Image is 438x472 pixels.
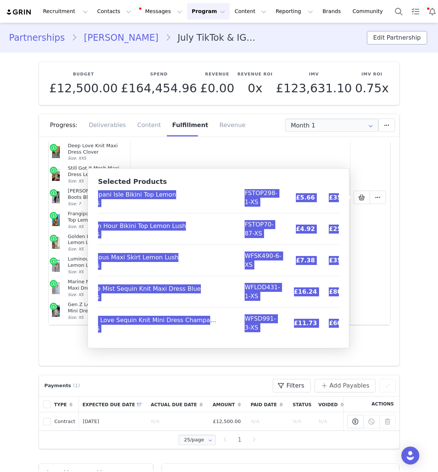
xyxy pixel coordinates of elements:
[83,114,132,136] div: Deliverables
[50,114,83,136] div: Progress:
[147,396,209,412] th: Actual Due Date
[51,396,79,412] th: Type
[296,194,315,201] span: £5.66
[68,211,127,223] div: Frangipani Isle Bikini Top Lemon
[401,447,419,465] div: Open Intercom Messenger
[52,191,60,203] img: JULIETTE_KNEE_HIGH_BOOTS_5.03.25_05.jpg
[68,234,127,246] div: Golden Hour Bikini Top Lemon Lush
[315,396,350,412] th: Voided
[355,81,389,95] p: 0.75x
[6,6,211,14] body: Rich Text Area. Press ALT-0 for help.
[52,169,60,181] img: 542587726_18534128371018722_6985983556378644559_n.jpg
[80,219,217,231] div: Golden Hour Bikini Top Lemon Lush
[121,81,197,95] span: £164,454.96
[9,31,71,44] a: Partnerships
[238,81,273,95] p: 0x
[187,3,230,20] button: Program
[239,245,288,276] td: WFSK490-6-XS
[285,118,379,132] input: Select
[68,302,127,314] div: Gen Z Love Sequin Knit Mini Dress Champagne
[294,288,317,295] span: £16.24
[52,282,60,294] img: white-fox-marine-mist-sequin-knit-maxi-dress-blue-25.6.25-6_1.jpg
[329,320,352,327] span: £60.00
[68,256,127,269] div: Luminous Maxi Skirt Lemon Lush
[52,146,60,158] img: white-fox-summer-mood-ash-28.5.25-1_8.jpg
[296,257,315,264] span: £7.38
[390,3,407,20] button: Search
[79,412,147,431] td: [DATE]
[52,237,60,249] img: 27iqCKdL.jpg
[68,179,83,183] span: Size: XS
[239,276,288,308] td: WFLOD431-1-XS
[68,315,83,320] span: Size: XS
[52,260,60,272] img: 652yI-Pq.jpg
[294,320,317,327] span: £11.73
[273,379,311,392] button: Filters
[238,71,273,78] p: Revenue ROI
[73,382,80,389] span: (1)
[80,282,217,293] div: Marine Mist Sequin Knit Maxi Dress Blue
[52,305,60,317] img: oIAYF3d8.jpg
[271,3,318,20] button: Reporting
[213,419,241,424] span: £12,500.00
[239,213,288,245] td: FSTOP70-87-XS
[287,381,304,390] span: Filters
[200,71,235,78] p: Revenue
[209,396,247,412] th: Amount
[49,71,118,78] p: Budget
[343,396,399,412] th: Actions
[367,31,427,44] button: Edit Partnership
[68,165,127,178] div: Still Got It Mesh Maxi Dress Lemon
[51,412,79,431] td: Contract
[329,194,352,201] span: £35.00
[329,225,352,232] span: £25.00
[132,114,167,136] div: Content
[68,188,127,201] div: [PERSON_NAME] High Boots Black Crinkle
[166,114,214,136] div: Fulfillment
[80,188,217,199] div: Frangipani Isle Bikini Top Lemon
[329,288,352,295] span: £80.00
[247,412,289,431] td: N/A
[329,257,352,264] span: £35.00
[98,178,339,185] h5: Selected Products
[68,156,86,160] span: Size: XXS
[289,396,315,412] th: Status
[68,279,127,291] div: Marine Mist Sequin Knit Maxi Dress Blue
[93,3,136,20] button: Contacts
[276,71,352,78] p: IMV
[68,269,83,274] span: Size: XS
[68,247,83,251] span: Size: XS
[68,201,81,206] span: Size: 7
[348,3,391,20] a: Community
[68,143,127,155] div: Deep Love Knit Maxi Dress Clover
[80,314,217,325] div: Gen Z Love Sequin Knit Mini Dress Champagne
[315,412,350,431] td: N/A
[121,71,197,78] p: Spend
[68,292,83,297] span: Size: XS
[52,214,60,226] img: FrangipaniIsleBikiniTopLemon.jpg
[247,396,289,412] th: Paid Date
[80,251,217,262] div: Luminous Maxi Skirt Lemon Lush
[6,9,32,16] img: grin logo
[39,3,92,20] button: Recruitment
[289,412,315,431] td: N/A
[178,435,216,445] input: Select
[200,81,235,95] span: £0.00
[49,81,118,95] span: £12,500.00
[239,182,288,213] td: FSTOP298-1-XS
[79,396,147,412] th: Expected Due Date
[147,412,209,431] td: N/A
[355,71,389,78] p: IMV ROI
[68,224,83,229] span: Size: XS
[239,308,288,339] td: WFSD991-3-XS
[318,3,347,20] a: Brands
[136,3,187,20] button: Messages
[233,435,246,445] li: 1
[77,31,165,44] a: [PERSON_NAME]
[214,114,246,136] div: Revenue
[43,382,84,389] div: Payments
[407,3,424,20] a: Tasks
[230,3,271,20] button: Content
[276,81,352,95] span: £123,631.10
